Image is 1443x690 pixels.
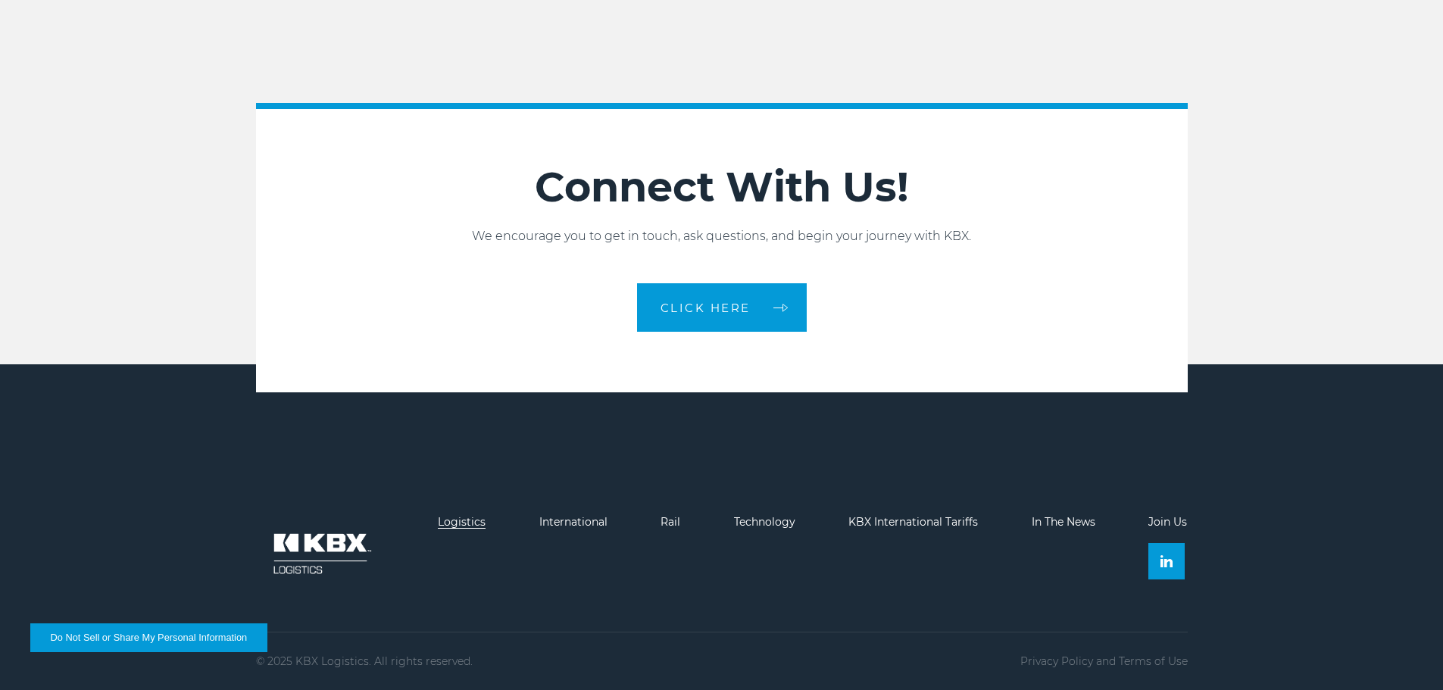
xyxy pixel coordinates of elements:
a: In The News [1032,515,1095,529]
a: Logistics [438,515,486,529]
a: Rail [661,515,680,529]
p: We encourage you to get in touch, ask questions, and begin your journey with KBX. [256,227,1188,245]
span: and [1096,654,1116,668]
a: CLICK HERE arrow arrow [637,283,807,332]
p: © 2025 KBX Logistics. All rights reserved. [256,655,473,667]
a: Terms of Use [1119,654,1188,668]
img: Linkedin [1160,555,1173,567]
a: Join Us [1148,515,1187,529]
a: International [539,515,607,529]
span: CLICK HERE [661,302,751,314]
a: Technology [734,515,795,529]
h2: Connect With Us! [256,162,1188,212]
img: kbx logo [256,516,385,592]
button: Do Not Sell or Share My Personal Information [30,623,267,652]
a: Privacy Policy [1020,654,1093,668]
a: KBX International Tariffs [848,515,978,529]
